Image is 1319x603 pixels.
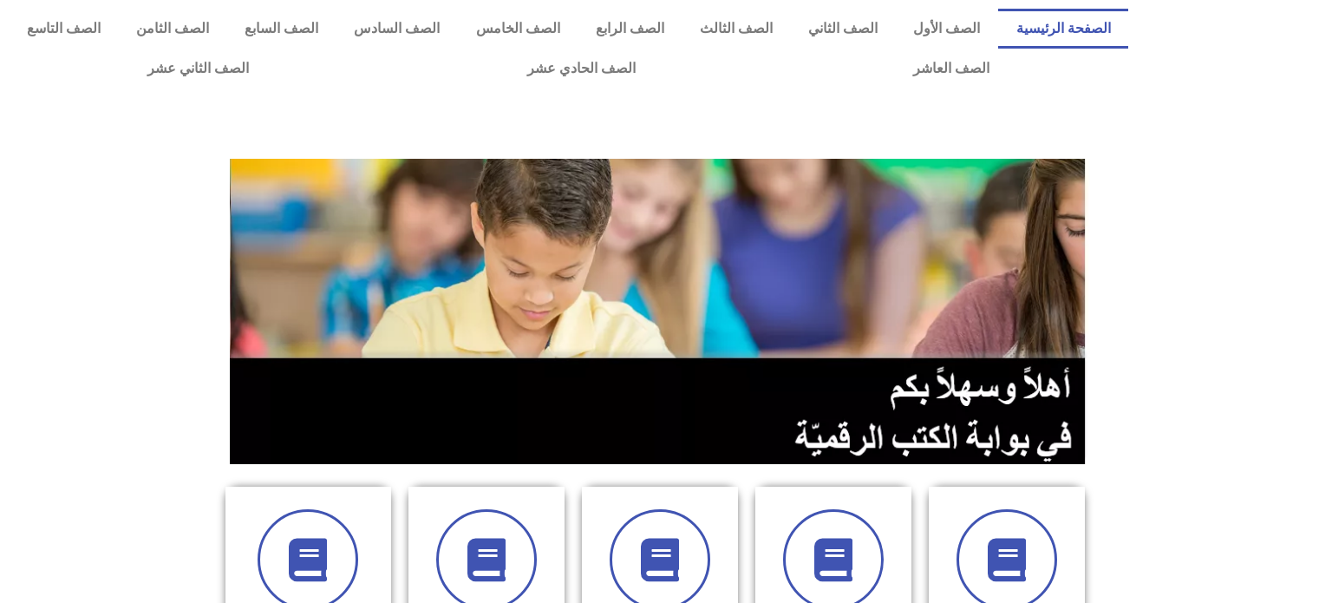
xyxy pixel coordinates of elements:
a: الصف الرابع [578,9,682,49]
a: الصف الأول [896,9,998,49]
a: الصف الثاني [791,9,896,49]
a: الصف السابع [227,9,336,49]
a: الصف الخامس [458,9,578,49]
a: الصف السادس [336,9,458,49]
a: الصف العاشر [774,49,1128,88]
a: الصف الحادي عشر [389,49,774,88]
a: الصف الثامن [118,9,226,49]
a: الصف الثالث [682,9,790,49]
a: الصف التاسع [9,9,118,49]
a: الصفحة الرئيسية [998,9,1128,49]
a: الصف الثاني عشر [9,49,388,88]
